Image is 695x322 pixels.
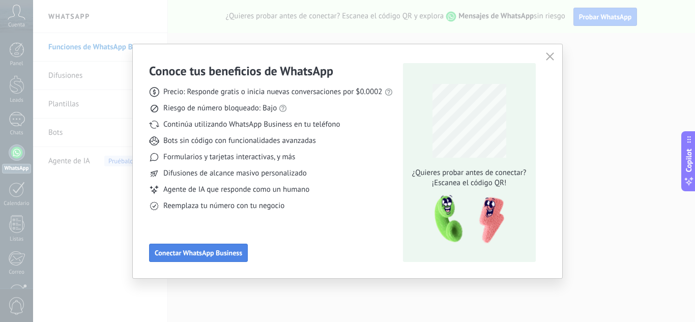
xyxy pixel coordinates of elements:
[163,168,307,179] span: Difusiones de alcance masivo personalizado
[149,63,333,79] h3: Conoce tus beneficios de WhatsApp
[426,192,506,247] img: qr-pic-1x.png
[149,244,248,262] button: Conectar WhatsApp Business
[163,136,316,146] span: Bots sin código con funcionalidades avanzadas
[409,168,529,178] span: ¿Quieres probar antes de conectar?
[163,87,383,97] span: Precio: Responde gratis o inicia nuevas conversaciones por $0.0002
[163,120,340,130] span: Continúa utilizando WhatsApp Business en tu teléfono
[163,185,309,195] span: Agente de IA que responde como un humano
[155,249,242,256] span: Conectar WhatsApp Business
[163,103,277,113] span: Riesgo de número bloqueado: Bajo
[163,201,284,211] span: Reemplaza tu número con tu negocio
[684,149,694,172] span: Copilot
[409,178,529,188] span: ¡Escanea el código QR!
[163,152,295,162] span: Formularios y tarjetas interactivas, y más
